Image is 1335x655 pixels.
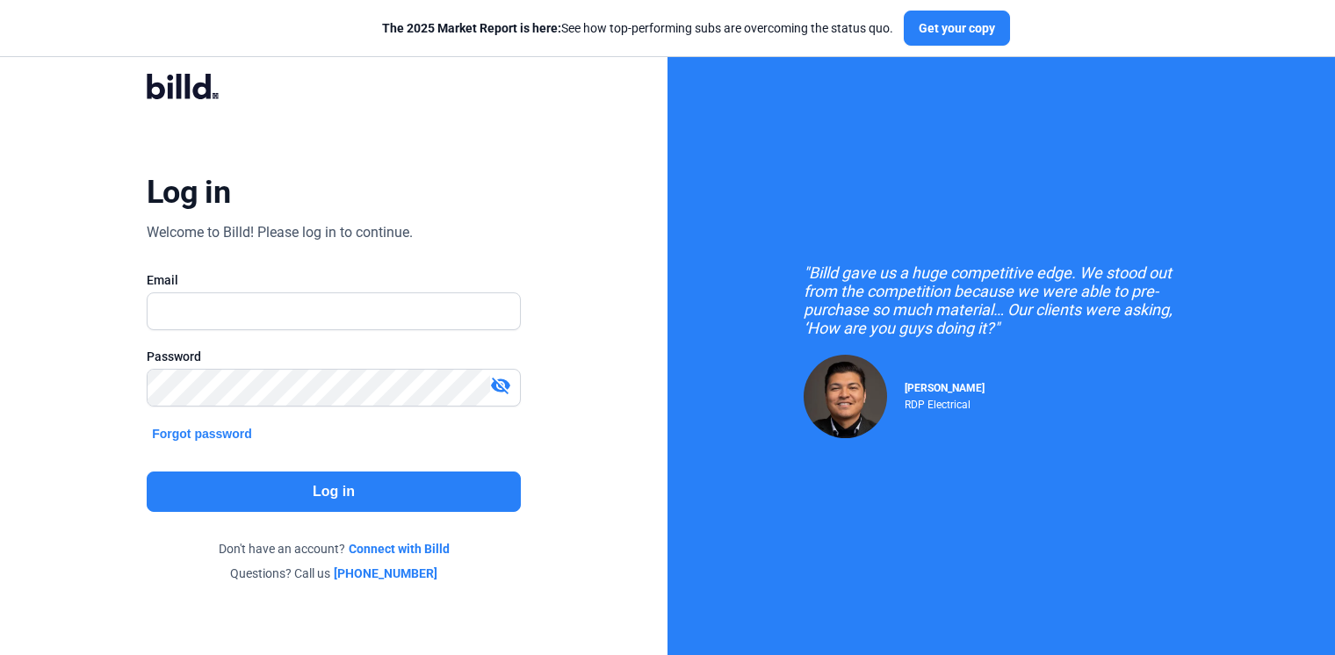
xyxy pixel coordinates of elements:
a: Connect with Billd [349,540,450,558]
div: Questions? Call us [147,565,521,582]
div: Email [147,271,521,289]
div: Log in [147,173,230,212]
button: Log in [147,471,521,512]
span: [PERSON_NAME] [905,382,985,394]
a: [PHONE_NUMBER] [334,565,437,582]
mat-icon: visibility_off [490,375,511,396]
div: Don't have an account? [147,540,521,558]
div: Password [147,348,521,365]
button: Forgot password [147,424,257,443]
div: Welcome to Billd! Please log in to continue. [147,222,413,243]
button: Get your copy [904,11,1010,46]
div: RDP Electrical [905,394,985,411]
div: See how top-performing subs are overcoming the status quo. [382,19,893,37]
div: "Billd gave us a huge competitive edge. We stood out from the competition because we were able to... [804,263,1199,337]
img: Raul Pacheco [804,355,887,438]
span: The 2025 Market Report is here: [382,21,561,35]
